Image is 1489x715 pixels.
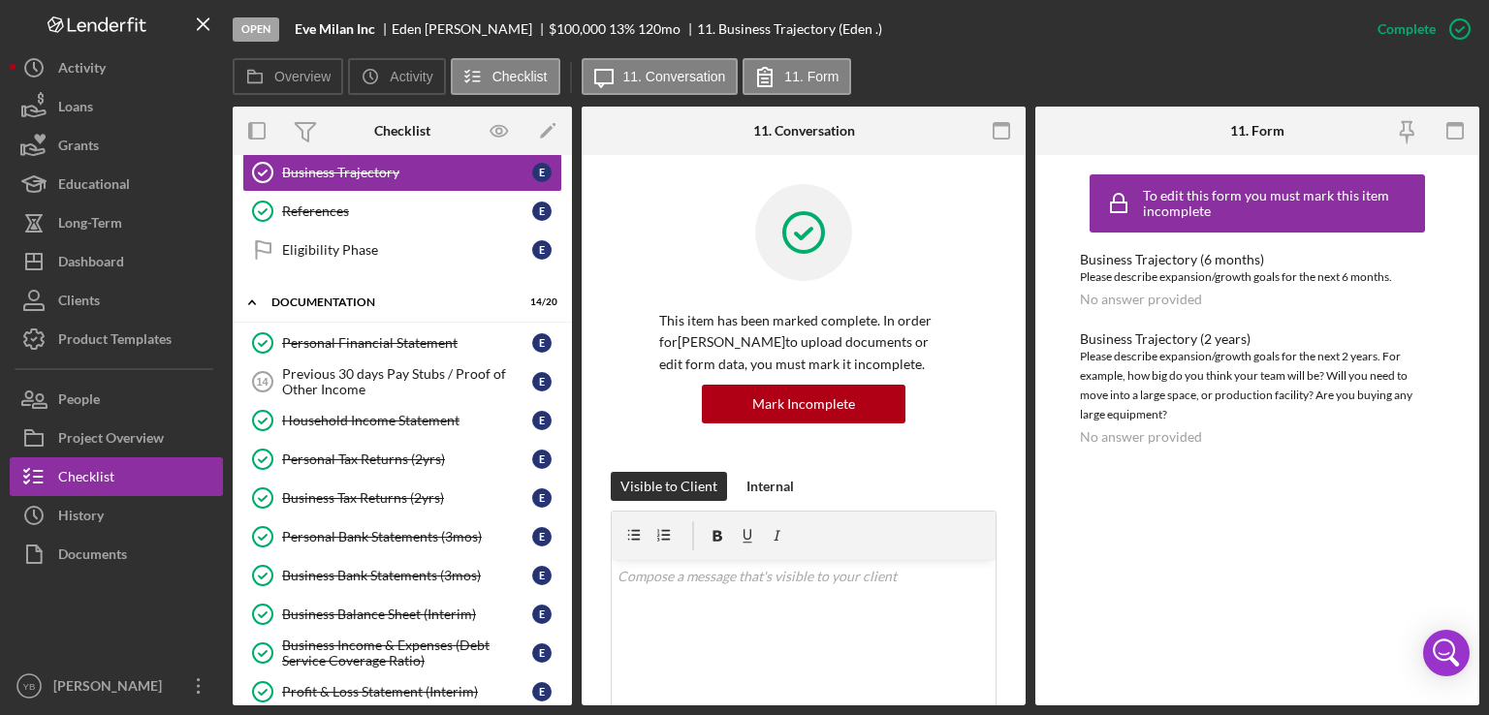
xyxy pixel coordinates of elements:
[659,310,948,375] p: This item has been marked complete. In order for [PERSON_NAME] to upload documents or edit form d...
[58,496,104,540] div: History
[392,21,549,37] div: Eden [PERSON_NAME]
[242,556,562,595] a: Business Bank Statements (3mos)E
[242,634,562,672] a: Business Income & Expenses (Debt Service Coverage Ratio)E
[295,21,375,37] b: Eve Milan Inc
[1080,252,1435,267] div: Business Trajectory (6 months)
[532,488,552,508] div: E
[10,281,223,320] button: Clients
[753,123,855,139] div: 11. Conversation
[390,69,432,84] label: Activity
[58,535,127,578] div: Documents
[523,296,557,308] div: 14 / 20
[549,20,606,37] span: $100,000
[282,490,532,506] div: Business Tax Returns (2yrs)
[58,419,164,462] div: Project Overview
[282,637,532,668] div: Business Income & Expenses (Debt Service Coverage Ratio)
[348,58,445,95] button: Activity
[10,667,223,705] button: YB[PERSON_NAME]
[242,324,562,362] a: Personal Financial StatementE
[697,21,882,37] div: 11. Business Trajectory (Eden .)
[638,21,681,37] div: 120 mo
[282,366,532,397] div: Previous 30 days Pay Stubs / Proof of Other Income
[282,165,532,180] div: Business Trajectory
[58,281,100,325] div: Clients
[10,203,223,242] a: Long-Term
[10,165,223,203] button: Educational
[532,605,552,624] div: E
[752,385,855,423] div: Mark Incomplete
[58,320,172,363] div: Product Templates
[1423,630,1470,676] div: Open Intercom Messenger
[1378,10,1436,48] div: Complete
[10,380,223,419] button: People
[242,192,562,231] a: ReferencesE
[532,333,552,353] div: E
[242,595,562,634] a: Business Balance Sheet (Interim)E
[58,380,100,423] div: People
[620,472,717,501] div: Visible to Client
[609,21,635,37] div: 13 %
[282,242,532,258] div: Eligibility Phase
[10,535,223,574] button: Documents
[58,87,93,131] div: Loans
[743,58,851,95] button: 11. Form
[242,362,562,401] a: 14Previous 30 days Pay Stubs / Proof of Other IncomeE
[737,472,804,501] button: Internal
[10,242,223,281] button: Dashboard
[233,58,343,95] button: Overview
[242,517,562,556] a: Personal Bank Statements (3mos)E
[10,496,223,535] button: History
[532,163,552,182] div: E
[532,450,552,469] div: E
[242,672,562,711] a: Profit & Loss Statement (Interim)E
[10,320,223,358] button: Product Templates
[1080,267,1435,287] div: Please describe expansion/growth goals for the next 6 months.
[1143,188,1420,219] div: To edit this form you must mark this item incomplete
[532,682,552,701] div: E
[1080,429,1202,445] div: No answer provided
[582,58,739,95] button: 11. Conversation
[746,472,794,501] div: Internal
[702,385,905,423] button: Mark Incomplete
[242,440,562,479] a: Personal Tax Returns (2yrs)E
[532,411,552,430] div: E
[784,69,839,84] label: 11. Form
[282,413,532,428] div: Household Income Statement
[274,69,331,84] label: Overview
[233,17,279,42] div: Open
[282,529,532,544] div: Personal Bank Statements (3mos)
[58,48,106,92] div: Activity
[58,457,114,501] div: Checklist
[48,667,174,710] div: [PERSON_NAME]
[1080,292,1202,307] div: No answer provided
[282,606,532,622] div: Business Balance Sheet (Interim)
[242,479,562,517] a: Business Tax Returns (2yrs)E
[282,451,532,467] div: Personal Tax Returns (2yrs)
[271,296,509,308] div: Documentation
[242,153,562,192] a: Business TrajectoryE
[1230,123,1284,139] div: 11. Form
[611,472,727,501] button: Visible to Client
[532,372,552,391] div: E
[282,335,532,351] div: Personal Financial Statement
[10,457,223,496] button: Checklist
[1358,10,1479,48] button: Complete
[623,69,726,84] label: 11. Conversation
[58,242,124,286] div: Dashboard
[451,58,560,95] button: Checklist
[58,203,122,247] div: Long-Term
[1080,331,1435,347] div: Business Trajectory (2 years)
[492,69,548,84] label: Checklist
[256,376,269,388] tspan: 14
[58,126,99,170] div: Grants
[10,48,223,87] a: Activity
[282,568,532,583] div: Business Bank Statements (3mos)
[58,165,130,208] div: Educational
[10,87,223,126] button: Loans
